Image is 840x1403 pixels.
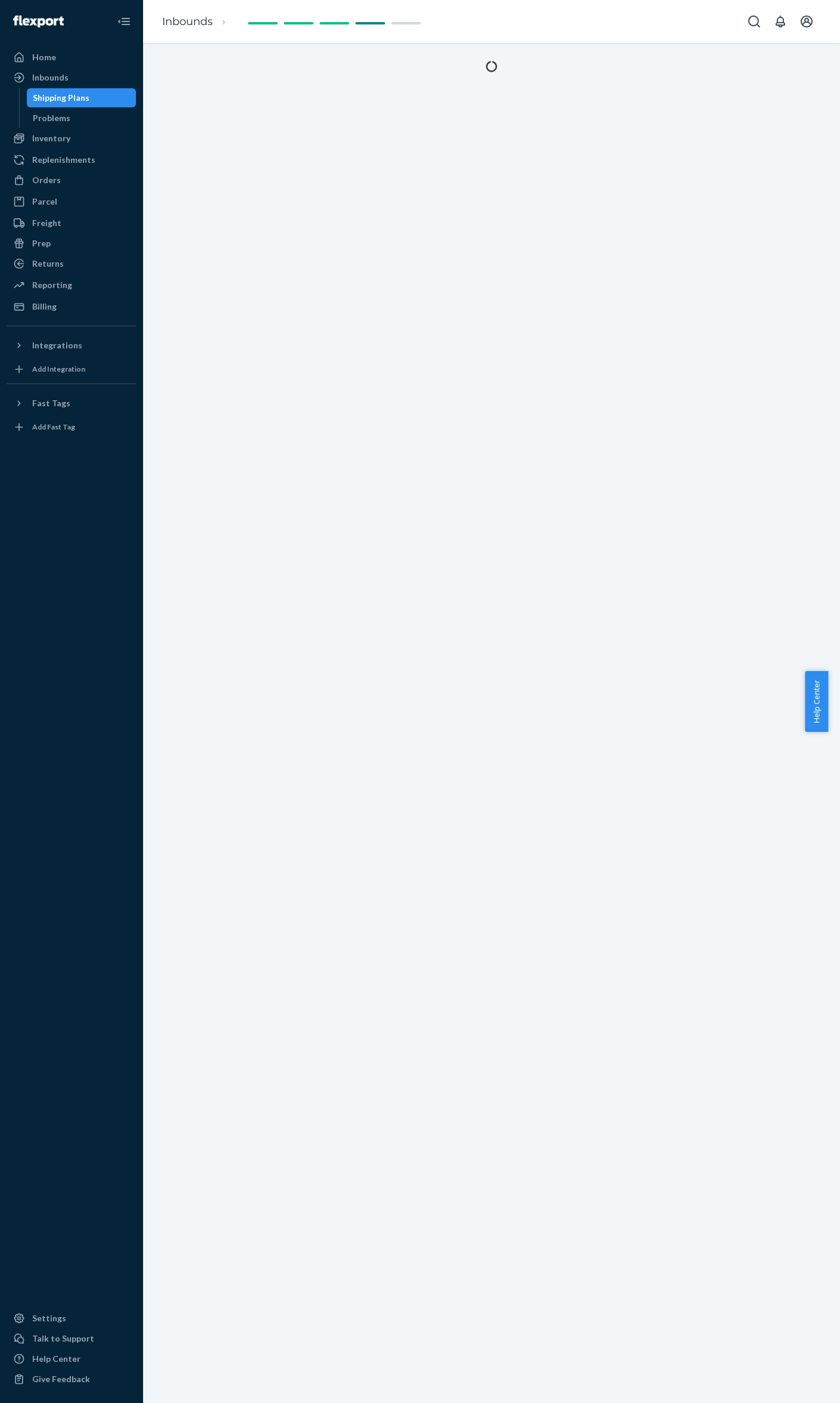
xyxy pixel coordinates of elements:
div: Freight [32,217,61,229]
div: Talk to Support [32,1333,94,1345]
a: Shipping Plans [27,88,137,107]
div: Add Integration [32,364,85,374]
button: Close Navigation [112,10,136,33]
button: Integrations [7,336,136,355]
button: Fast Tags [7,394,136,413]
div: Reporting [32,279,72,291]
div: Settings [32,1312,66,1324]
div: Give Feedback [32,1373,90,1385]
div: Home [32,51,56,63]
a: Replenishments [7,150,136,169]
a: Parcel [7,192,136,211]
a: Orders [7,171,136,190]
a: Settings [7,1309,136,1328]
div: Inventory [32,132,70,144]
button: Open account menu [795,10,819,33]
a: Freight [7,214,136,233]
a: Inventory [7,129,136,148]
button: Give Feedback [7,1370,136,1389]
div: Inbounds [32,72,69,84]
button: Talk to Support [7,1329,136,1348]
a: Reporting [7,276,136,295]
div: Help Center [32,1353,80,1365]
a: Returns [7,254,136,273]
a: Home [7,48,136,67]
a: Inbounds [7,68,136,87]
a: Problems [27,109,137,128]
div: Shipping Plans [33,92,89,104]
div: Billing [32,301,57,313]
div: Integrations [32,339,82,351]
a: Prep [7,234,136,253]
div: Replenishments [32,154,95,166]
div: Parcel [32,196,57,208]
div: Add Fast Tag [32,422,75,432]
div: Fast Tags [32,397,70,409]
a: Add Fast Tag [7,418,136,437]
button: Open Search Box [742,10,766,33]
button: Open notifications [768,10,792,33]
a: Inbounds [162,15,213,28]
a: Billing [7,297,136,316]
div: Problems [33,112,70,124]
div: Returns [32,258,64,270]
ol: breadcrumbs [153,4,245,39]
a: Add Integration [7,360,136,379]
img: Flexport logo [13,16,64,27]
div: Orders [32,174,61,186]
button: Help Center [805,671,828,732]
div: Prep [32,237,51,249]
a: Help Center [7,1349,136,1368]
